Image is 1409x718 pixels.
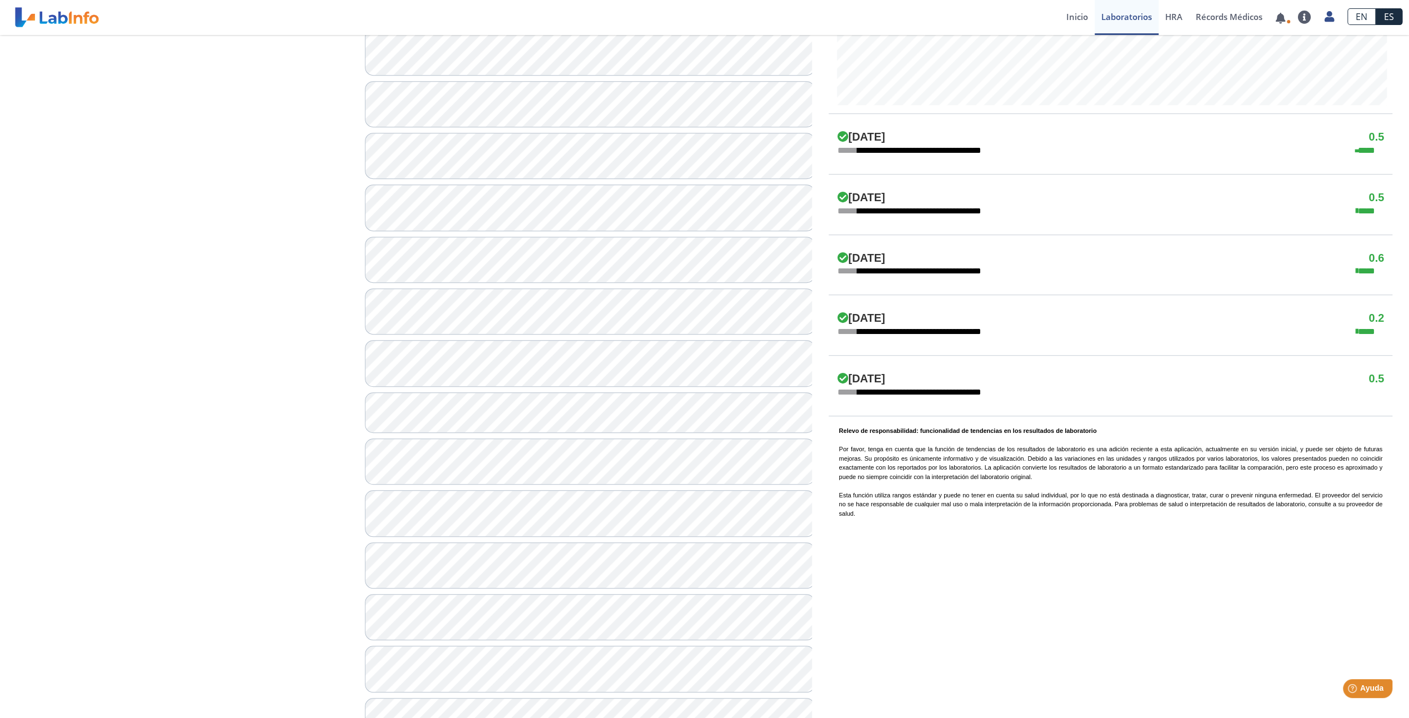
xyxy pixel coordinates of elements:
[1368,252,1384,265] h4: 0.6
[1368,312,1384,325] h4: 0.2
[837,372,885,386] h4: [DATE]
[837,252,885,265] h4: [DATE]
[1310,675,1397,706] iframe: Help widget launcher
[839,426,1382,518] p: Por favor, tenga en cuenta que la función de tendencias de los resultados de laboratorio es una a...
[837,312,885,325] h4: [DATE]
[837,191,885,205] h4: [DATE]
[837,131,885,144] h4: [DATE]
[1368,372,1384,386] h4: 0.5
[1376,8,1402,25] a: ES
[1347,8,1376,25] a: EN
[1368,131,1384,144] h4: 0.5
[1165,11,1182,22] span: HRA
[1368,191,1384,205] h4: 0.5
[839,427,1096,434] b: Relevo de responsabilidad: funcionalidad de tendencias en los resultados de laboratorio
